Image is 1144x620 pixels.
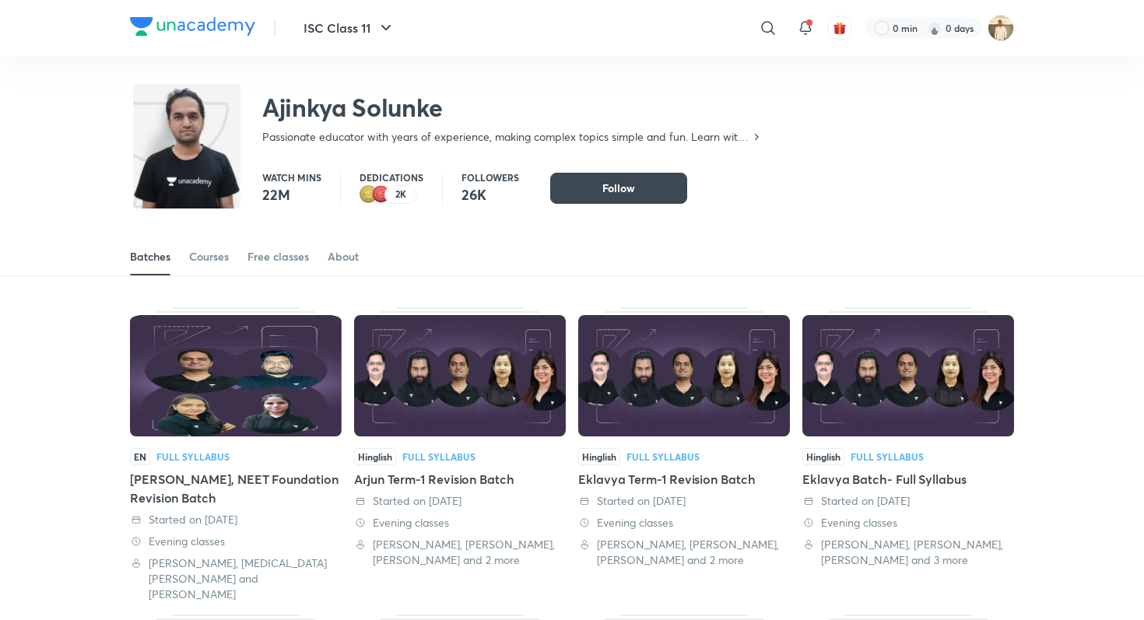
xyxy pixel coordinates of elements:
div: Shikhar IITJEE, NEET Foundation Revision Batch [130,307,342,602]
img: class [133,87,240,218]
div: Started on 16 Jun 2025 [802,493,1014,509]
div: Arjun Term-1 Revision Batch [354,470,566,489]
div: Full Syllabus [402,452,475,461]
button: avatar [827,16,852,40]
img: streak [927,20,942,36]
div: [PERSON_NAME], NEET Foundation Revision Batch [130,470,342,507]
a: Batches [130,238,170,275]
div: Evening classes [802,515,1014,531]
div: Arjun Term-1 Revision Batch [354,307,566,602]
div: Free classes [247,249,309,264]
div: About [328,249,359,264]
span: Follow [602,180,635,196]
img: Thumbnail [802,315,1014,436]
div: Eklavya Batch- Full Syllabus [802,307,1014,602]
p: Dedications [360,173,423,182]
div: Batches [130,249,170,264]
h2: Ajinkya Solunke [262,92,763,123]
img: educator badge2 [360,185,378,204]
div: Full Syllabus [851,452,924,461]
span: Hinglish [578,448,620,465]
img: educator badge1 [372,185,391,204]
div: Started on 12 Aug 2025 [130,512,342,527]
a: Free classes [247,238,309,275]
p: 22M [262,185,321,204]
p: 26K [461,185,519,204]
div: Eklavya Term-1 Revision Batch [578,470,790,489]
div: Eklavya Term-1 Revision Batch [578,307,790,602]
span: Hinglish [802,448,844,465]
a: Company Logo [130,17,255,40]
div: Eklavya Batch- Full Syllabus [802,470,1014,489]
img: avatar [833,21,847,35]
p: Passionate educator with years of experience, making complex topics simple and fun. Learn with cl... [262,129,750,145]
img: Company Logo [130,17,255,36]
div: Started on 30 Jul 2025 [578,493,790,509]
div: Ajinkya Solunke, Sikandar Baig, Prashant Nikam and 2 more [354,537,566,568]
div: Ajinkya Solunke, Nikita Shukla and Abhishek Sahu [130,555,342,602]
p: Followers [461,173,519,182]
span: EN [130,448,150,465]
img: Thumbnail [130,315,342,436]
a: About [328,238,359,275]
p: Watch mins [262,173,321,182]
button: ISC Class 11 [294,12,405,44]
div: Courses [189,249,229,264]
div: Started on 30 Jul 2025 [354,493,566,509]
div: Evening classes [354,515,566,531]
div: Full Syllabus [626,452,700,461]
div: Full Syllabus [156,452,230,461]
span: Hinglish [354,448,396,465]
div: Ajinkya Solunke, Sikandar Baig, Prashant Nikam and 3 more [802,537,1014,568]
img: Chandrakant Deshmukh [988,15,1014,41]
div: Ajinkya Solunke, Sikandar Baig, Prashant Nikam and 2 more [578,537,790,568]
div: Evening classes [578,515,790,531]
img: Thumbnail [354,315,566,436]
p: 2K [395,189,406,200]
button: Follow [550,173,687,204]
a: Courses [189,238,229,275]
div: Evening classes [130,534,342,549]
img: Thumbnail [578,315,790,436]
